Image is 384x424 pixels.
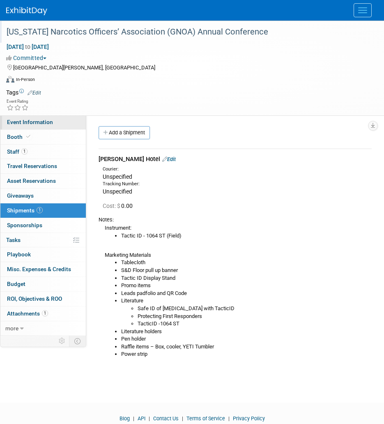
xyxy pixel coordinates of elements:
[153,415,179,422] a: Contact Us
[0,277,86,291] a: Budget
[6,54,50,62] button: Committed
[4,25,368,39] div: [US_STATE] Narcotics Officers’ Association (GNOA) Annual Conference
[138,313,372,320] li: Protecting First Responders
[0,292,86,306] a: ROI, Objectives & ROO
[13,65,155,71] span: [GEOGRAPHIC_DATA][PERSON_NAME], [GEOGRAPHIC_DATA]
[99,155,372,164] div: [PERSON_NAME] Hotel
[6,7,47,15] img: ExhibitDay
[120,415,130,422] a: Blog
[7,310,48,317] span: Attachments
[131,415,136,422] span: |
[186,415,225,422] a: Terms of Service
[42,310,48,316] span: 1
[99,126,150,139] a: Add a Shipment
[138,415,145,422] a: API
[138,320,372,328] li: TacticID -1064 ST
[354,3,372,17] button: Menu
[103,166,372,173] div: Courier:
[138,305,372,313] li: Safe ID of [MEDICAL_DATA] with TacticID
[0,189,86,203] a: Giveaways
[121,335,372,343] li: Pen holder
[7,99,29,104] div: Event Rating
[7,119,53,125] span: Event Information
[121,232,372,240] li: Tactic ID - 1064 ST (Field)
[28,90,41,96] a: Edit
[55,336,69,346] td: Personalize Event Tab Strip
[121,282,372,290] li: Promo items
[7,207,43,214] span: Shipments
[7,148,28,155] span: Staff
[21,148,28,154] span: 1
[0,174,86,188] a: Asset Reservations
[69,336,86,346] td: Toggle Event Tabs
[7,266,71,272] span: Misc. Expenses & Credits
[162,156,176,162] a: Edit
[121,274,372,282] li: Tactic ID Display Stand
[7,281,25,287] span: Budget
[103,203,121,209] span: Cost: $
[6,43,49,51] span: [DATE] [DATE]
[26,134,30,139] i: Booth reservation complete
[121,297,372,327] li: Literature
[24,44,32,50] span: to
[121,350,372,358] li: Power strip
[0,306,86,321] a: Attachments1
[7,163,57,169] span: Travel Reservations
[0,218,86,233] a: Sponsorships
[0,321,86,336] a: more
[7,295,62,302] span: ROI, Objectives & ROO
[0,115,86,129] a: Event Information
[103,181,372,187] div: Tracking Number:
[6,237,21,243] span: Tasks
[0,247,86,262] a: Playbook
[121,267,372,274] li: S&D Floor pull up banner
[0,233,86,247] a: Tasks
[16,76,35,83] div: In-Person
[7,134,32,140] span: Booth
[6,76,14,83] img: Format-Inperson.png
[226,415,232,422] span: |
[99,216,372,224] div: Notes:
[103,203,136,209] span: 0.00
[121,290,372,297] li: Leads padfolio and QR Code
[5,325,18,332] span: more
[7,251,31,258] span: Playbook
[0,145,86,159] a: Staff1
[0,159,86,173] a: Travel Reservations
[7,222,42,228] span: Sponsorships
[233,415,265,422] a: Privacy Policy
[121,259,372,267] li: Tablecloth
[7,177,56,184] span: Asset Reservations
[37,207,43,213] span: 1
[0,130,86,144] a: Booth
[180,415,185,422] span: |
[121,328,372,336] li: Literature holders
[121,343,372,351] li: Raffle items – Box, cooler, YETI Tumbler
[7,192,34,199] span: Giveaways
[6,75,374,87] div: Event Format
[99,224,372,358] div: Instrument: Marketing Materials
[0,262,86,277] a: Misc. Expenses & Credits
[6,88,41,97] td: Tags
[103,188,132,195] span: Unspecified
[0,203,86,218] a: Shipments1
[103,173,372,181] div: Unspecified
[147,415,152,422] span: |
